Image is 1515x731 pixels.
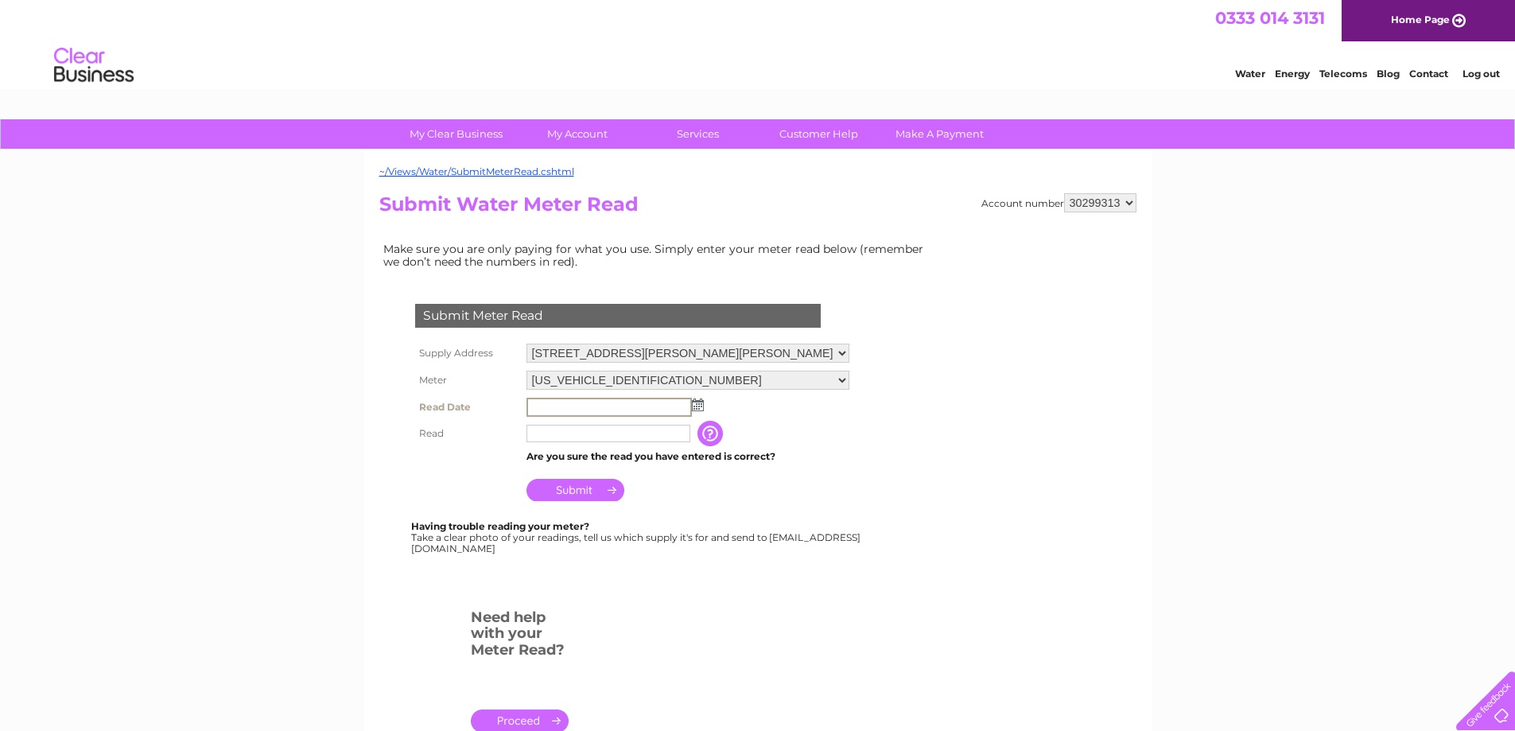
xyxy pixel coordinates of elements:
[1463,68,1500,80] a: Log out
[753,119,884,149] a: Customer Help
[411,521,863,554] div: Take a clear photo of your readings, tell us which supply it's for and send to [EMAIL_ADDRESS][DO...
[1215,8,1325,28] a: 0333 014 3131
[1377,68,1400,80] a: Blog
[379,239,936,272] td: Make sure you are only paying for what you use. Simply enter your meter read below (remember we d...
[411,394,522,421] th: Read Date
[411,520,589,532] b: Having trouble reading your meter?
[1409,68,1448,80] a: Contact
[697,421,726,446] input: Information
[692,399,704,411] img: ...
[1235,68,1265,80] a: Water
[379,193,1136,224] h2: Submit Water Meter Read
[1319,68,1367,80] a: Telecoms
[383,9,1134,77] div: Clear Business is a trading name of Verastar Limited (registered in [GEOGRAPHIC_DATA] No. 3667643...
[471,606,569,667] h3: Need help with your Meter Read?
[379,165,574,177] a: ~/Views/Water/SubmitMeterRead.cshtml
[390,119,522,149] a: My Clear Business
[411,367,522,394] th: Meter
[981,193,1136,212] div: Account number
[53,41,134,90] img: logo.png
[1275,68,1310,80] a: Energy
[874,119,1005,149] a: Make A Payment
[632,119,763,149] a: Services
[411,421,522,446] th: Read
[526,479,624,501] input: Submit
[522,446,853,467] td: Are you sure the read you have entered is correct?
[415,304,821,328] div: Submit Meter Read
[411,340,522,367] th: Supply Address
[511,119,643,149] a: My Account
